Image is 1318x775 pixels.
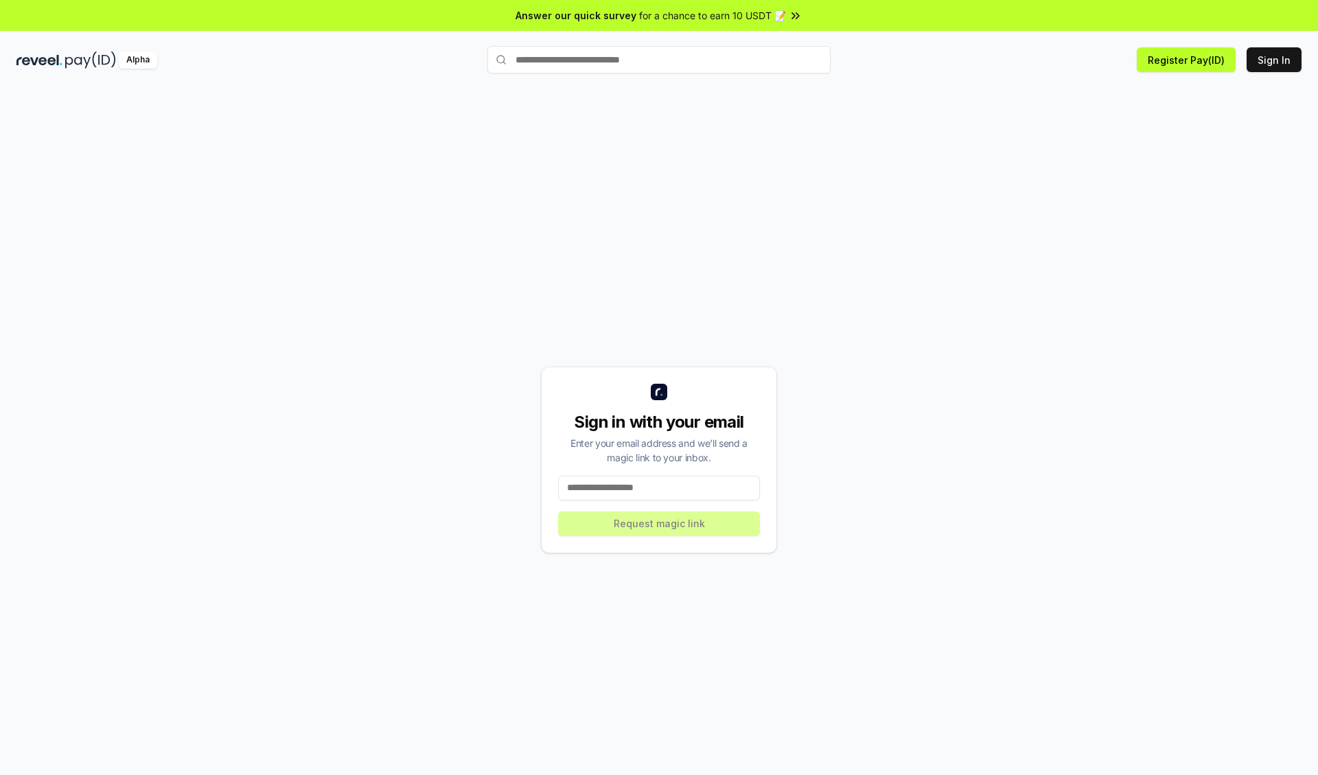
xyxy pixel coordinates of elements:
img: reveel_dark [16,51,62,69]
span: Answer our quick survey [516,8,636,23]
img: logo_small [651,384,667,400]
div: Alpha [119,51,157,69]
span: for a chance to earn 10 USDT 📝 [639,8,786,23]
button: Sign In [1247,47,1302,72]
div: Enter your email address and we’ll send a magic link to your inbox. [558,436,760,465]
button: Register Pay(ID) [1137,47,1236,72]
div: Sign in with your email [558,411,760,433]
img: pay_id [65,51,116,69]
